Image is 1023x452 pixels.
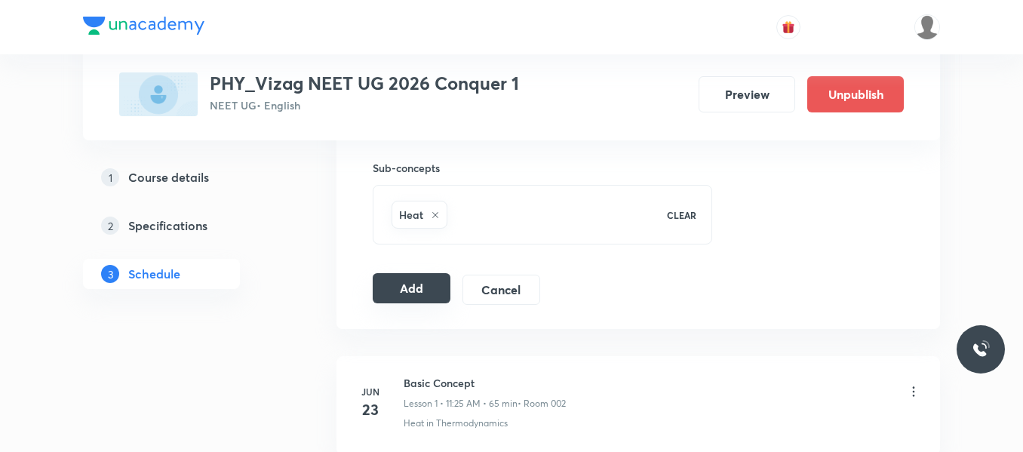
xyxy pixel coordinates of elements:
[776,15,800,39] button: avatar
[782,20,795,34] img: avatar
[667,208,696,222] p: CLEAR
[101,217,119,235] p: 2
[807,76,904,112] button: Unpublish
[101,168,119,186] p: 1
[404,397,518,410] p: Lesson 1 • 11:25 AM • 65 min
[83,162,288,192] a: 1Course details
[128,217,207,235] h5: Specifications
[128,265,180,283] h5: Schedule
[83,211,288,241] a: 2Specifications
[399,207,423,223] h6: Heat
[210,72,519,94] h3: PHY_Vizag NEET UG 2026 Conquer 1
[404,417,508,430] p: Heat in Thermodynamics
[914,14,940,40] img: LALAM MADHAVI
[101,265,119,283] p: 3
[972,340,990,358] img: ttu
[404,375,566,391] h6: Basic Concept
[373,273,450,303] button: Add
[128,168,209,186] h5: Course details
[462,275,540,305] button: Cancel
[210,97,519,113] p: NEET UG • English
[518,397,566,410] p: • Room 002
[119,72,198,116] img: 638A4C6C-2E5E-4CEA-AE07-36CE20E9325F_plus.png
[83,17,204,35] img: Company Logo
[373,160,712,176] h6: Sub-concepts
[355,398,386,421] h4: 23
[355,385,386,398] h6: Jun
[83,17,204,38] a: Company Logo
[699,76,795,112] button: Preview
